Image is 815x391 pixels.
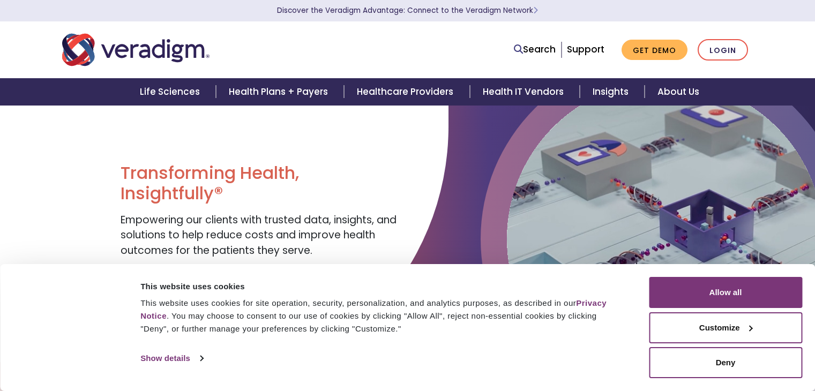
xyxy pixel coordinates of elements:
[121,213,397,258] span: Empowering our clients with trusted data, insights, and solutions to help reduce costs and improv...
[140,350,203,366] a: Show details
[121,163,399,204] h1: Transforming Health, Insightfully®
[698,39,748,61] a: Login
[140,297,625,335] div: This website uses cookies for site operation, security, personalization, and analytics purposes, ...
[533,5,538,16] span: Learn More
[127,78,216,106] a: Life Sciences
[140,280,625,293] div: This website uses cookies
[216,78,344,106] a: Health Plans + Payers
[622,40,687,61] a: Get Demo
[645,78,712,106] a: About Us
[344,78,469,106] a: Healthcare Providers
[649,312,802,343] button: Customize
[514,42,556,57] a: Search
[649,347,802,378] button: Deny
[470,78,580,106] a: Health IT Vendors
[567,43,604,56] a: Support
[580,78,645,106] a: Insights
[277,5,538,16] a: Discover the Veradigm Advantage: Connect to the Veradigm NetworkLearn More
[649,277,802,308] button: Allow all
[62,32,210,67] img: Veradigm logo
